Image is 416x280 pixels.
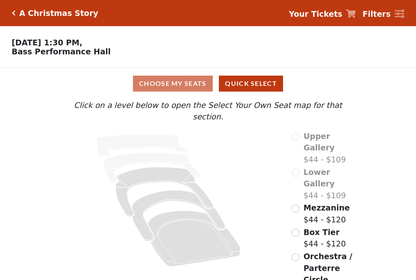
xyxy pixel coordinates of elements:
p: Click on a level below to open the Select Your Own Seat map for that section. [58,99,358,123]
label: $44 - $120 [304,226,346,250]
path: Upper Gallery - Seats Available: 0 [97,134,189,157]
a: Your Tickets [289,8,356,20]
strong: Filters [362,9,391,18]
button: Quick Select [219,76,283,92]
label: $44 - $109 [304,166,358,202]
label: $44 - $120 [304,202,350,225]
a: Click here to go back to filters [12,10,16,16]
strong: Your Tickets [289,9,342,18]
span: Box Tier [304,228,340,237]
span: Lower Gallery [304,168,335,188]
label: $44 - $109 [304,130,358,166]
span: Mezzanine [304,203,350,212]
path: Orchestra / Parterre Circle - Seats Available: 165 [148,211,241,267]
path: Lower Gallery - Seats Available: 0 [104,152,201,183]
h5: A Christmas Story [19,9,98,18]
a: Filters [362,8,404,20]
span: Upper Gallery [304,132,335,152]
